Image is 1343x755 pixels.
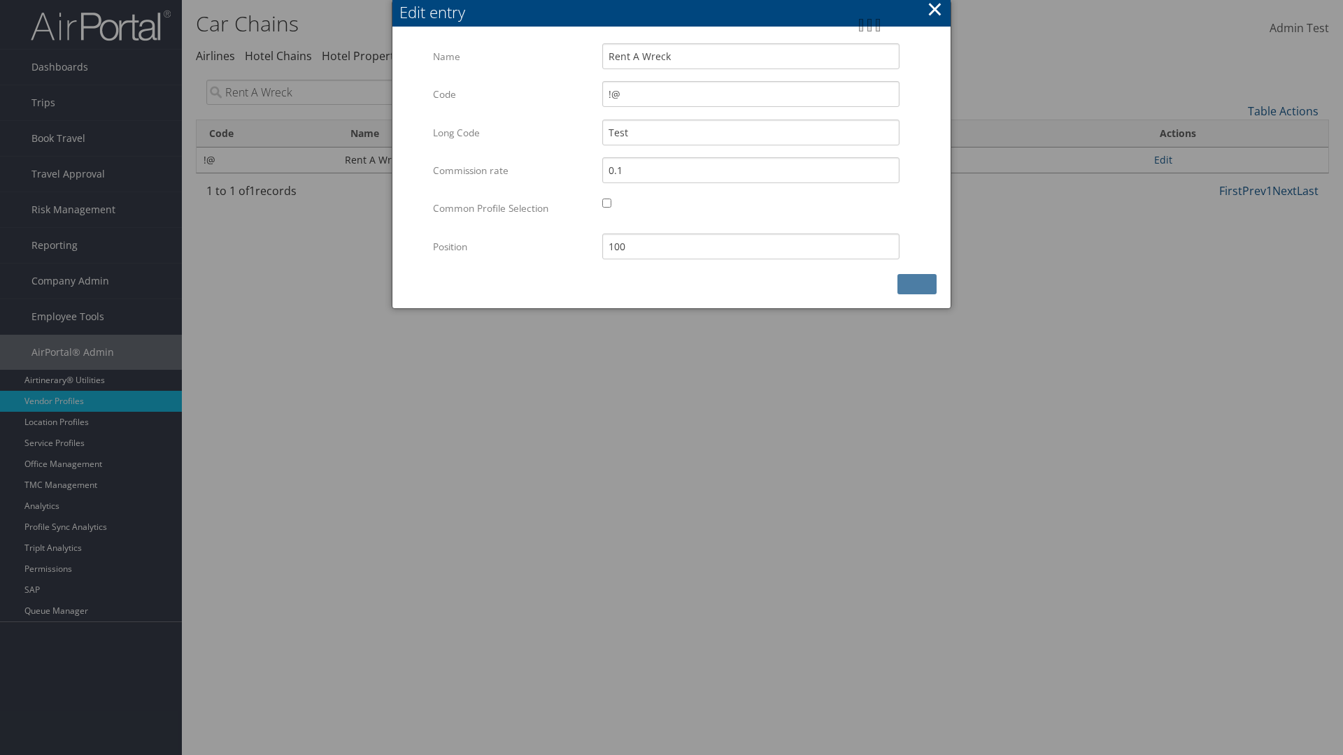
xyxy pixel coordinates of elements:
div: Edit entry [399,1,951,23]
label: Position [433,233,592,260]
label: Commission rate [433,157,592,184]
label: Name [433,43,592,70]
label: Common Profile Selection [433,195,592,222]
label: Long Code [433,120,592,146]
label: Code [433,81,592,108]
